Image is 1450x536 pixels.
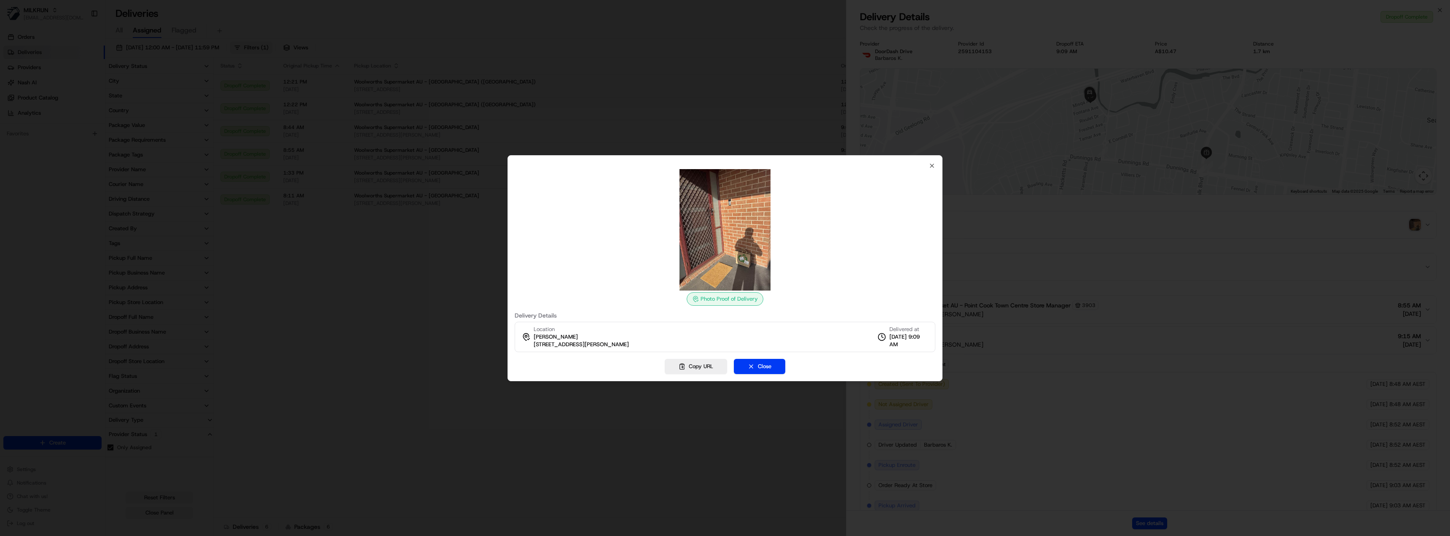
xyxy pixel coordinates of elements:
span: [DATE] 9:09 AM [889,333,928,348]
img: photo_proof_of_delivery image [664,169,786,291]
div: Photo Proof of Delivery [687,292,763,306]
button: Close [734,359,785,374]
span: Location [534,326,555,333]
span: [PERSON_NAME] [534,333,578,341]
span: [STREET_ADDRESS][PERSON_NAME] [534,341,629,348]
button: Copy URL [665,359,727,374]
label: Delivery Details [515,312,935,318]
span: Delivered at [889,326,928,333]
